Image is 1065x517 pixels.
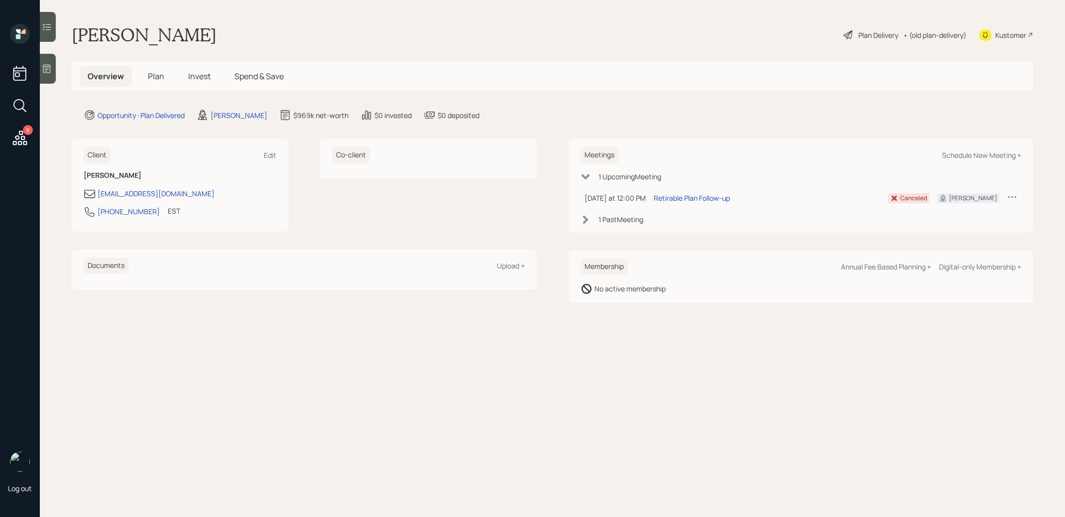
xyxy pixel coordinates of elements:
[84,147,111,163] h6: Client
[598,171,661,182] div: 1 Upcoming Meeting
[939,262,1021,271] div: Digital-only Membership +
[841,262,931,271] div: Annual Fee Based Planning +
[23,125,33,135] div: 8
[84,171,276,180] h6: [PERSON_NAME]
[654,193,730,203] div: Retirable Plan Follow-up
[211,110,267,121] div: [PERSON_NAME]
[293,110,349,121] div: $969k net-worth
[188,71,211,82] span: Invest
[332,147,370,163] h6: Co-client
[581,258,628,275] h6: Membership
[98,110,185,121] div: Opportunity · Plan Delivered
[98,188,215,199] div: [EMAIL_ADDRESS][DOMAIN_NAME]
[858,30,898,40] div: Plan Delivery
[995,30,1026,40] div: Kustomer
[168,206,180,216] div: EST
[374,110,412,121] div: $0 invested
[497,261,525,270] div: Upload +
[581,147,618,163] h6: Meetings
[594,283,666,294] div: No active membership
[438,110,479,121] div: $0 deposited
[84,258,128,274] h6: Documents
[585,193,646,203] div: [DATE] at 12:00 PM
[900,194,927,203] div: Canceled
[264,150,276,160] div: Edit
[10,452,30,472] img: treva-nostdahl-headshot.png
[235,71,284,82] span: Spend & Save
[949,194,997,203] div: [PERSON_NAME]
[98,206,160,217] div: [PHONE_NUMBER]
[8,484,32,493] div: Log out
[903,30,966,40] div: • (old plan-delivery)
[148,71,164,82] span: Plan
[942,150,1021,160] div: Schedule New Meeting +
[598,214,643,225] div: 1 Past Meeting
[72,24,217,46] h1: [PERSON_NAME]
[88,71,124,82] span: Overview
